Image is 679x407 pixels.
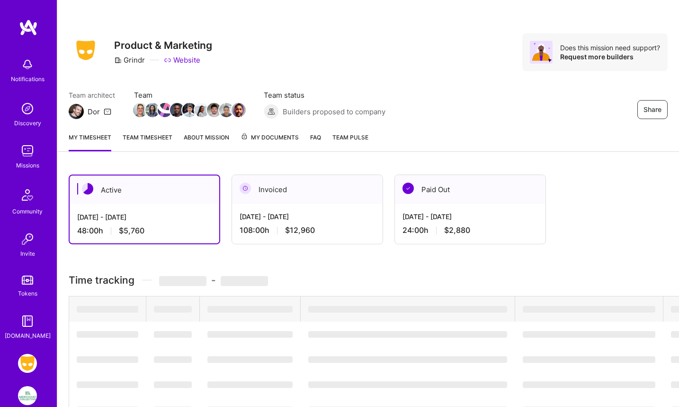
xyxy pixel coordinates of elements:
[170,103,184,117] img: Team Member Avatar
[134,90,245,100] span: Team
[18,312,37,331] img: guide book
[332,132,368,151] a: Team Pulse
[196,102,208,118] a: Team Member Avatar
[232,102,245,118] a: Team Member Avatar
[159,102,171,118] a: Team Member Avatar
[69,132,111,151] a: My timesheet
[402,183,414,194] img: Paid Out
[77,356,138,363] span: ‌
[88,107,100,117] div: Dor
[232,175,383,204] div: Invoiced
[82,183,93,194] img: Active
[208,102,220,118] a: Team Member Avatar
[154,306,192,313] span: ‌
[220,102,232,118] a: Team Member Avatar
[207,356,293,363] span: ‌
[402,225,538,235] div: 24:00 h
[77,306,138,313] span: ‌
[219,103,233,117] img: Team Member Avatar
[114,39,212,51] h3: Product & Marketing
[123,132,172,151] a: Team timesheet
[240,183,251,194] img: Invoiced
[530,41,553,64] img: Avatar
[285,225,315,235] span: $12,960
[240,225,375,235] div: 108:00 h
[310,132,321,151] a: FAQ
[134,102,146,118] a: Team Member Avatar
[18,141,37,160] img: teamwork
[240,212,375,222] div: [DATE] - [DATE]
[308,356,507,363] span: ‌
[159,276,206,286] span: ‌
[171,102,183,118] a: Team Member Avatar
[14,118,41,128] div: Discovery
[18,288,37,298] div: Tokens
[16,160,39,170] div: Missions
[158,103,172,117] img: Team Member Avatar
[444,225,470,235] span: $2,880
[264,90,385,100] span: Team status
[77,331,138,338] span: ‌
[19,19,38,36] img: logo
[11,74,45,84] div: Notifications
[637,100,668,119] button: Share
[183,102,196,118] a: Team Member Avatar
[332,134,368,141] span: Team Pulse
[402,212,538,222] div: [DATE] - [DATE]
[77,212,212,222] div: [DATE] - [DATE]
[164,55,200,65] a: Website
[69,90,115,100] span: Team architect
[523,306,655,313] span: ‌
[18,354,37,373] img: Grindr: Product & Marketing
[308,381,507,388] span: ‌
[159,274,268,286] span: -
[264,104,279,119] img: Builders proposed to company
[523,381,655,388] span: ‌
[241,132,299,143] span: My Documents
[241,132,299,151] a: My Documents
[207,381,293,388] span: ‌
[5,331,51,341] div: [DOMAIN_NAME]
[69,274,668,286] h3: Time tracking
[77,381,138,388] span: ‌
[12,206,43,216] div: Community
[70,176,219,204] div: Active
[16,184,39,206] img: Community
[20,249,35,259] div: Invite
[560,43,660,52] div: Does this mission need support?
[184,132,229,151] a: About Mission
[16,386,39,405] a: We Are The Merchants: Founding Product Manager, Merchant Collective
[77,226,212,236] div: 48:00 h
[308,331,507,338] span: ‌
[221,276,268,286] span: ‌
[195,103,209,117] img: Team Member Avatar
[154,381,192,388] span: ‌
[523,356,655,363] span: ‌
[207,103,221,117] img: Team Member Avatar
[395,175,545,204] div: Paid Out
[154,331,192,338] span: ‌
[69,37,103,63] img: Company Logo
[232,103,246,117] img: Team Member Avatar
[182,103,197,117] img: Team Member Avatar
[18,386,37,405] img: We Are The Merchants: Founding Product Manager, Merchant Collective
[643,105,661,114] span: Share
[22,276,33,285] img: tokens
[18,99,37,118] img: discovery
[133,103,147,117] img: Team Member Avatar
[16,354,39,373] a: Grindr: Product & Marketing
[18,230,37,249] img: Invite
[119,226,144,236] span: $5,760
[104,108,111,115] i: icon Mail
[207,331,293,338] span: ‌
[207,306,293,313] span: ‌
[560,52,660,61] div: Request more builders
[283,107,385,117] span: Builders proposed to company
[18,55,37,74] img: bell
[114,56,122,64] i: icon CompanyGray
[154,356,192,363] span: ‌
[146,102,159,118] a: Team Member Avatar
[308,306,507,313] span: ‌
[523,331,655,338] span: ‌
[114,55,145,65] div: Grindr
